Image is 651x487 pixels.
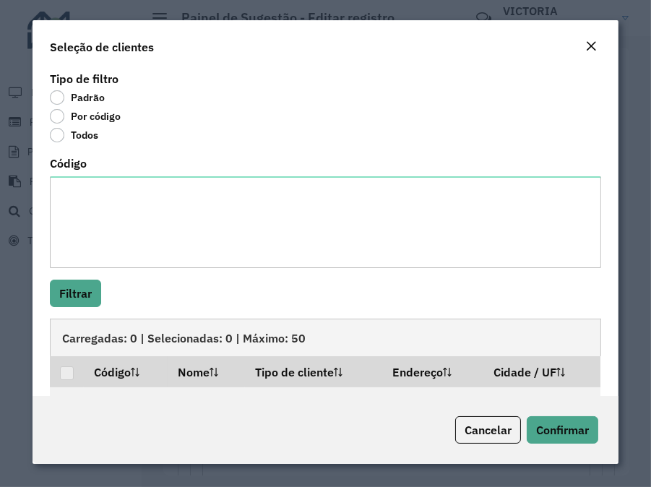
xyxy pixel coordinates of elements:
[50,70,118,87] label: Tipo de filtro
[50,280,101,307] button: Filtrar
[536,423,589,437] span: Confirmar
[50,319,601,356] div: Carregadas: 0 | Selecionadas: 0 | Máximo: 50
[50,38,154,56] h4: Seleção de clientes
[50,109,121,124] label: Por código
[168,356,245,387] th: Nome
[84,356,168,387] th: Código
[50,155,87,172] label: Código
[50,387,600,420] td: Nenhum registro encontrado
[527,416,598,444] button: Confirmar
[455,416,521,444] button: Cancelar
[50,90,105,105] label: Padrão
[465,423,512,437] span: Cancelar
[585,40,597,52] em: Fechar
[483,356,600,387] th: Cidade / UF
[245,356,382,387] th: Tipo de cliente
[50,128,98,142] label: Todos
[382,356,483,387] th: Endereço
[581,38,601,56] button: Close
